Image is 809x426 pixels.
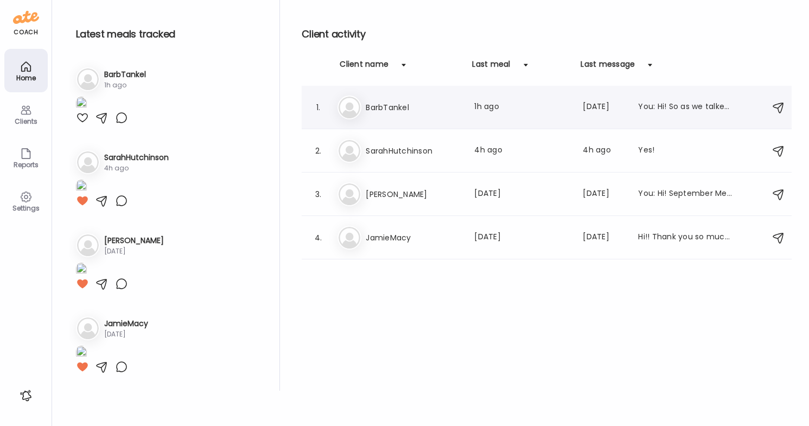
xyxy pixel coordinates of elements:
div: [DATE] [474,231,570,244]
div: 1h ago [104,80,146,90]
div: Yes! [638,144,734,157]
div: 4h ago [583,144,625,157]
h3: BarbTankel [366,101,461,114]
div: [DATE] [583,188,625,201]
img: images%2FPmm2PXbGH0Z5JiI7kyACT0OViMx2%2FBio0ZcL9ivITdF4ysQH4%2F1vPCmXWPN7RGmLGzVsoN_1080 [76,180,87,194]
h3: JamieMacy [104,318,148,329]
h2: Latest meals tracked [76,26,262,42]
div: Hi!! Thank you so much:) I am doing great. My kids start back at school [DATE] already. The summe... [638,231,734,244]
img: images%2FJoeBajx8uKbvw9ASYgHnVCM2OOC3%2FzhVqweqC9Yk0oRNLrCnF%2Fo1LcWuwI9qN2MA5UnXIP_1080 [76,97,87,111]
div: 1h ago [474,101,570,114]
img: ate [13,9,39,26]
img: bg-avatar-default.svg [339,227,360,249]
div: Clients [7,118,46,125]
div: 2. [311,144,324,157]
img: bg-avatar-default.svg [339,183,360,205]
div: coach [14,28,38,37]
div: Last message [581,59,635,76]
img: bg-avatar-default.svg [339,97,360,118]
img: bg-avatar-default.svg [77,68,99,90]
div: 3. [311,188,324,201]
div: 4h ago [474,144,570,157]
div: [DATE] [583,231,625,244]
h3: BarbTankel [104,69,146,80]
img: bg-avatar-default.svg [77,234,99,256]
img: bg-avatar-default.svg [77,151,99,173]
img: bg-avatar-default.svg [77,317,99,339]
div: 1. [311,101,324,114]
img: images%2FFcWXY7UT1vVfwEvl60JlIrLx7JL2%2FNMXv1dJJGlA7tvXxgA9m%2FhTT2OBTU79R22ZJ86mCc_1080 [76,263,87,277]
h3: SarahHutchinson [104,152,169,163]
img: images%2FL20tySUYxVauNWnOeadWUuoVzGR2%2FZQiCVE1XYyihOixlVXaN%2FkdvgttRt5UCmOFO1lbAc_1080 [76,346,87,360]
div: You: Hi! So as we talked about, I am fine with the bread over in [GEOGRAPHIC_DATA] at breakfast, ... [638,101,734,114]
h3: JamieMacy [366,231,461,244]
div: Reports [7,161,46,168]
div: 4. [311,231,324,244]
div: [DATE] [104,246,164,256]
div: Settings [7,205,46,212]
div: You: Hi! September Method is live! If you have friends who are interested have them go to this li... [638,188,734,201]
div: [DATE] [104,329,148,339]
div: [DATE] [474,188,570,201]
div: Home [7,74,46,81]
div: Last meal [472,59,510,76]
div: [DATE] [583,101,625,114]
h3: [PERSON_NAME] [104,235,164,246]
div: Client name [340,59,388,76]
h3: SarahHutchinson [366,144,461,157]
div: 4h ago [104,163,169,173]
h3: [PERSON_NAME] [366,188,461,201]
h2: Client activity [302,26,792,42]
img: bg-avatar-default.svg [339,140,360,162]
